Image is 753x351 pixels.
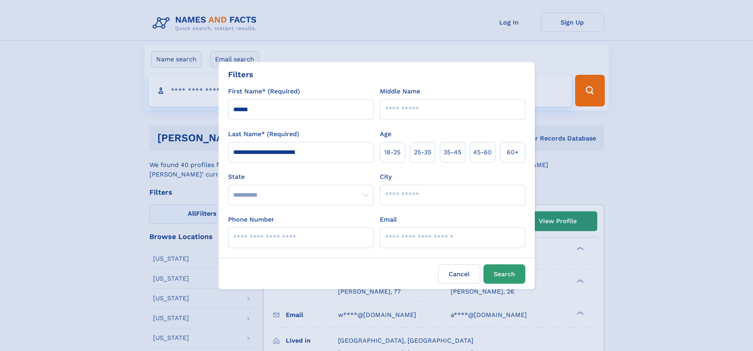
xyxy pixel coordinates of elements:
label: Phone Number [228,215,274,224]
span: 45‑60 [473,148,492,157]
button: Search [483,264,525,284]
span: 18‑25 [384,148,400,157]
div: Filters [228,68,253,80]
label: City [380,172,392,182]
span: 35‑45 [443,148,461,157]
label: Middle Name [380,87,420,96]
span: 25‑35 [414,148,431,157]
label: Age [380,129,391,139]
span: 60+ [507,148,519,157]
label: Email [380,215,397,224]
label: Last Name* (Required) [228,129,299,139]
label: First Name* (Required) [228,87,300,96]
label: Cancel [438,264,480,284]
label: State [228,172,374,182]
